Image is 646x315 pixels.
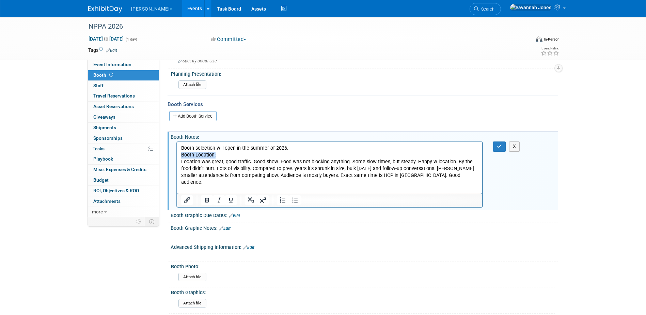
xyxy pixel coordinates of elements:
[88,60,159,70] a: Event Information
[510,4,552,11] img: Savannah Jones
[88,207,159,217] a: more
[171,261,555,270] div: Booth Photo:
[88,133,159,144] a: Sponsorships
[213,195,225,205] button: Italic
[229,213,240,218] a: Edit
[88,91,159,101] a: Travel Reservations
[103,36,109,42] span: to
[543,37,560,42] div: In-Person
[88,186,159,196] a: ROI, Objectives & ROO
[171,242,558,251] div: Advanced Shipping Information:
[243,245,254,250] a: Edit
[88,165,159,175] a: Misc. Expenses & Credits
[88,154,159,164] a: Playbook
[88,196,159,207] a: Attachments
[93,125,116,130] span: Shipments
[93,135,123,141] span: Sponsorships
[93,156,113,162] span: Playbook
[289,195,301,205] button: Bullet list
[93,167,146,172] span: Misc. Expenses & Credits
[88,144,159,154] a: Tasks
[208,36,249,43] button: Committed
[178,58,217,63] span: Specify booth size
[93,72,114,78] span: Booth
[88,81,159,91] a: Staff
[93,93,135,99] span: Travel Reservations
[93,104,134,109] span: Asset Reservations
[509,141,520,151] button: X
[88,47,117,54] td: Tags
[536,36,542,42] img: Format-Inperson.png
[177,142,483,193] iframe: Rich Text Area
[171,287,555,296] div: Booth Graphics:
[133,217,145,226] td: Personalize Event Tab Strip
[88,112,159,122] a: Giveaways
[93,198,121,204] span: Attachments
[88,102,159,112] a: Asset Reservations
[171,69,555,77] div: Planning Presentation:
[106,48,117,53] a: Edit
[93,146,105,151] span: Tasks
[225,195,237,205] button: Underline
[93,114,115,120] span: Giveaways
[169,111,217,121] a: Add Booth Service
[479,6,494,12] span: Search
[125,37,137,42] span: (1 day)
[181,195,193,205] button: Insert/edit link
[219,226,231,231] a: Edit
[108,72,114,77] span: Booth not reserved yet
[490,35,560,46] div: Event Format
[541,47,559,50] div: Event Rating
[4,3,302,58] body: Rich Text Area. Press ALT-0 for help.
[93,62,131,67] span: Event Information
[93,177,109,183] span: Budget
[4,10,302,44] p: Booth Location: Location was great, good traffic. Good show. Food was not blocking anything. Some...
[277,195,289,205] button: Numbered list
[257,195,269,205] button: Superscript
[88,70,159,80] a: Booth
[88,123,159,133] a: Shipments
[201,195,213,205] button: Bold
[88,175,159,185] a: Budget
[171,132,558,140] div: Booth Notes:
[4,3,302,10] p: Booth selection will open in the summer of 2026.
[92,209,103,214] span: more
[86,20,520,33] div: NPPA 2026
[171,223,558,232] div: Booth Graphic Notes:
[93,83,104,88] span: Staff
[93,188,139,193] span: ROI, Objectives & ROO
[245,195,257,205] button: Subscript
[171,210,558,219] div: Booth Graphic Due Dates:
[145,217,159,226] td: Toggle Event Tabs
[168,101,558,108] div: Booth Services
[88,6,122,13] img: ExhibitDay
[470,3,501,15] a: Search
[88,36,124,42] span: [DATE] [DATE]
